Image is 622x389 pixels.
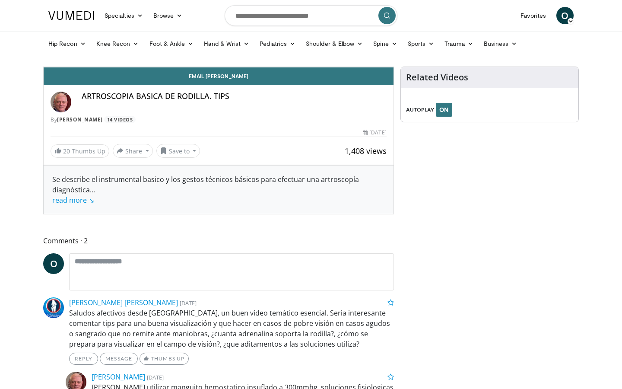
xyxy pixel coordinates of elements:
[406,72,468,83] h4: Related Videos
[43,253,64,274] a: O
[180,299,197,307] small: [DATE]
[104,116,136,123] a: 14 Videos
[57,116,103,123] a: [PERSON_NAME]
[225,5,397,26] input: Search topics, interventions
[69,298,178,307] a: [PERSON_NAME] [PERSON_NAME]
[156,144,200,158] button: Save to
[403,35,440,52] a: Sports
[406,106,434,114] span: AUTOPLAY
[92,372,145,382] a: [PERSON_NAME]
[439,35,479,52] a: Trauma
[51,144,109,158] a: 20 Thumbs Up
[254,35,301,52] a: Pediatrics
[91,35,144,52] a: Knee Recon
[436,103,452,117] button: ON
[51,92,71,112] img: Avatar
[368,35,402,52] a: Spine
[52,195,94,205] a: read more ↘
[113,144,153,158] button: Share
[82,92,387,101] h4: ARTROSCOPIA BASICA DE RODILLA. TIPS
[48,11,94,20] img: VuMedi Logo
[63,147,70,155] span: 20
[99,7,148,24] a: Specialties
[69,308,394,349] p: Saludos afectivos desde [GEOGRAPHIC_DATA], un buen video temático esencial. Seria interesante com...
[148,7,188,24] a: Browse
[345,146,387,156] span: 1,408 views
[100,353,138,365] a: Message
[199,35,254,52] a: Hand & Wrist
[479,35,523,52] a: Business
[515,7,551,24] a: Favorites
[147,373,164,381] small: [DATE]
[44,67,394,85] a: Email [PERSON_NAME]
[363,129,386,137] div: [DATE]
[43,297,64,318] img: Avatar
[556,7,574,24] a: O
[51,116,387,124] div: By
[301,35,368,52] a: Shoulder & Elbow
[69,353,98,365] a: Reply
[140,353,188,365] a: Thumbs Up
[43,35,91,52] a: Hip Recon
[144,35,199,52] a: Foot & Ankle
[43,235,394,246] span: Comments 2
[52,174,385,205] div: Se describe el instrumental basico y los gestos técnicos básicos para efectuar una artroscopía di...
